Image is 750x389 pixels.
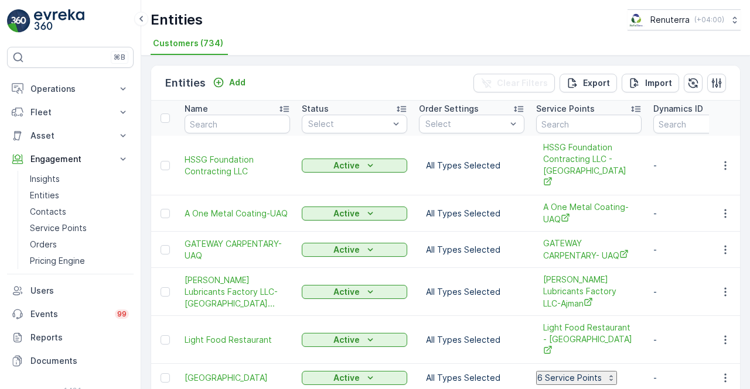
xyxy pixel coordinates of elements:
[302,206,407,221] button: Active
[34,9,84,33] img: logo_light-DOdMpM7g.png
[114,53,125,62] p: ⌘B
[185,154,290,177] a: HSSG Foundation Contracting LLC
[7,101,134,124] button: Fleet
[536,371,617,385] button: 6 Service Points
[208,75,250,89] button: Add
[161,245,170,254] div: Toggle Row Selected
[7,279,134,302] a: Users
[628,13,646,26] img: Screenshot_2024-07-26_at_13.33.01.png
[151,11,203,29] p: Entities
[185,372,290,384] a: Saudi German Hospital
[425,118,506,130] p: Select
[7,326,134,349] a: Reports
[622,74,679,92] button: Import
[537,372,602,384] p: 6 Service Points
[25,236,134,253] a: Orders
[426,372,517,384] p: All Types Selected
[30,255,85,267] p: Pricing Engine
[543,322,635,357] a: Light Food Restaurant - Karama
[30,239,57,250] p: Orders
[333,244,360,256] p: Active
[543,274,635,309] a: Dana Lubricants Factory LLC-Ajman
[426,334,517,346] p: All Types Selected
[333,286,360,298] p: Active
[30,106,110,118] p: Fleet
[426,286,517,298] p: All Types Selected
[117,309,127,319] p: 99
[645,77,672,89] p: Import
[25,171,134,187] a: Insights
[7,349,134,373] a: Documents
[302,243,407,257] button: Active
[628,9,741,30] button: Renuterra(+04:00)
[25,220,134,236] a: Service Points
[543,142,635,189] span: HSSG Foundation Contracting LLC - [GEOGRAPHIC_DATA]
[185,274,290,309] span: [PERSON_NAME] Lubricants Factory LLC-[GEOGRAPHIC_DATA]...
[30,190,59,201] p: Entities
[30,153,110,165] p: Engagement
[30,206,66,218] p: Contacts
[302,285,407,299] button: Active
[302,371,407,385] button: Active
[308,118,389,130] p: Select
[543,237,635,261] a: GATEWAY CARPENTARY- UAQ
[333,372,360,384] p: Active
[536,115,642,133] input: Search
[30,332,129,343] p: Reports
[302,159,407,173] button: Active
[161,335,170,345] div: Toggle Row Selected
[333,160,360,171] p: Active
[161,209,170,218] div: Toggle Row Selected
[185,115,290,133] input: Search
[473,74,555,92] button: Clear Filters
[560,74,617,92] button: Export
[7,147,134,171] button: Engagement
[536,103,595,115] p: Service Points
[30,222,87,234] p: Service Points
[7,9,30,33] img: logo
[30,130,110,142] p: Asset
[161,161,170,170] div: Toggle Row Selected
[30,83,110,95] p: Operations
[25,187,134,204] a: Entities
[426,208,517,219] p: All Types Selected
[497,77,548,89] p: Clear Filters
[7,77,134,101] button: Operations
[694,15,724,25] p: ( +04:00 )
[426,244,517,256] p: All Types Selected
[302,103,329,115] p: Status
[543,322,635,357] span: Light Food Restaurant - [GEOGRAPHIC_DATA]
[653,103,703,115] p: Dynamics ID
[161,287,170,297] div: Toggle Row Selected
[165,75,206,91] p: Entities
[25,204,134,220] a: Contacts
[543,274,635,309] span: [PERSON_NAME] Lubricants Factory LLC-Ajman
[153,37,223,49] span: Customers (734)
[185,372,290,384] span: [GEOGRAPHIC_DATA]
[302,333,407,347] button: Active
[185,274,290,309] a: Dana Lubricants Factory LLC-Ajma...
[419,103,479,115] p: Order Settings
[30,173,60,185] p: Insights
[426,160,517,171] p: All Types Selected
[650,14,690,26] p: Renuterra
[185,238,290,261] a: GATEWAY CARPENTARY- UAQ
[229,77,246,88] p: Add
[30,285,129,297] p: Users
[7,302,134,326] a: Events99
[333,334,360,346] p: Active
[185,103,208,115] p: Name
[543,201,635,225] a: A One Metal Coating-UAQ
[185,334,290,346] a: Light Food Restaurant
[185,208,290,219] a: A One Metal Coating-UAQ
[583,77,610,89] p: Export
[25,253,134,269] a: Pricing Engine
[161,373,170,383] div: Toggle Row Selected
[333,208,360,219] p: Active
